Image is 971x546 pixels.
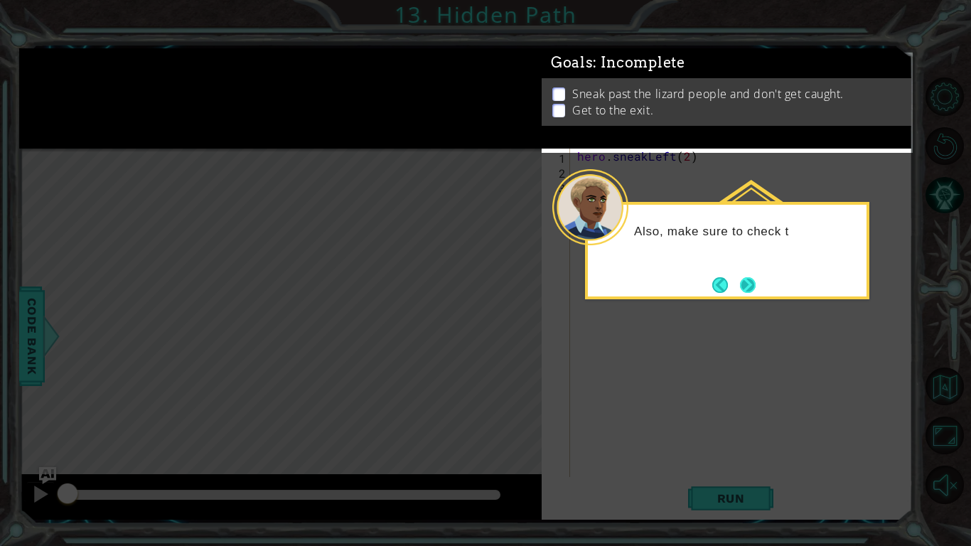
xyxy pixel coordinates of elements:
div: 1 [544,151,570,166]
button: Next [740,277,756,293]
p: Also, make sure to check t [634,224,857,240]
span: : Incomplete [593,54,685,71]
span: Goals [551,54,685,72]
p: Sneak past the lizard people and don't get caught. [572,86,844,102]
p: Get to the exit. [572,102,653,118]
button: Back [712,277,740,293]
